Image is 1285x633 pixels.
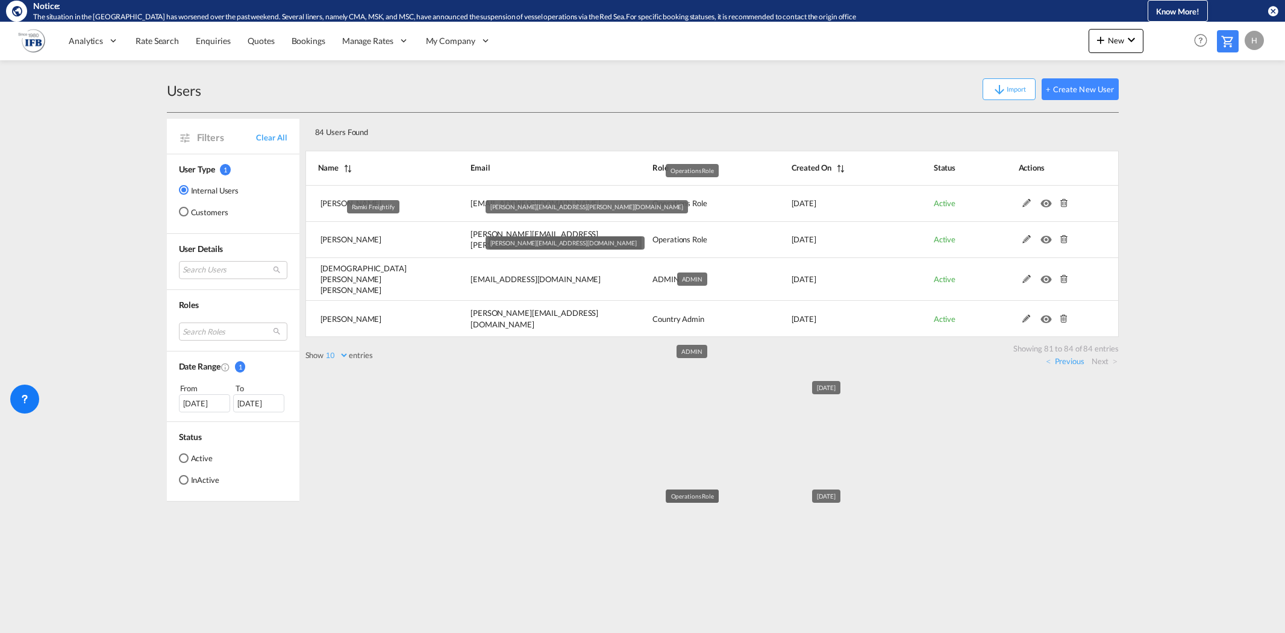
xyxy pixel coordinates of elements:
td: christian.soerensen@ifb.com [440,258,622,301]
div: 84 Users Found [310,118,1034,142]
span: 1 [235,361,246,373]
th: Email [440,151,622,186]
button: icon-arrow-downImport [983,78,1036,100]
label: Show entries [305,350,373,361]
span: Clear All [256,132,287,143]
div: H [1245,31,1264,50]
a: Next [1092,356,1118,367]
span: [PERSON_NAME][EMAIL_ADDRESS][DOMAIN_NAME] [490,239,637,247]
span: Operations Role [671,167,714,174]
span: [PERSON_NAME] [320,235,382,244]
th: Name [305,151,441,186]
span: Filters [197,131,257,144]
md-icon: icon-arrow-down [992,83,1007,97]
md-radio-button: Active [179,452,219,464]
div: To [234,382,287,394]
span: Enquiries [196,36,231,46]
td: Operations Role [622,186,761,222]
md-radio-button: Internal Users [179,184,239,196]
div: Manage Rates [334,21,417,60]
span: Ramki Freightify [352,203,395,210]
span: [PERSON_NAME][EMAIL_ADDRESS][DOMAIN_NAME] [471,308,598,329]
span: Quotes [248,36,274,46]
span: Active [934,314,955,324]
span: Operations Role [652,198,707,208]
span: My Company [426,35,475,47]
th: Actions [989,151,1119,186]
span: [DATE] [792,274,816,284]
span: [PERSON_NAME] [320,198,382,208]
td: 2023-03-02 [761,258,904,301]
md-icon: icon-eye [1040,312,1056,320]
span: [EMAIL_ADDRESS][DOMAIN_NAME] [471,274,601,284]
a: Enquiries [187,21,239,60]
span: Active [934,235,955,244]
span: [DATE] [817,384,836,391]
span: [PERSON_NAME][EMAIL_ADDRESS][PERSON_NAME][DOMAIN_NAME] [471,229,598,250]
div: Users [167,81,202,100]
span: [EMAIL_ADDRESS][DOMAIN_NAME] [471,198,601,208]
td: Nico Cicek [305,186,441,222]
span: Analytics [69,35,103,47]
md-radio-button: Customers [179,206,239,218]
span: [PERSON_NAME] [320,314,382,324]
select: Showentries [324,350,349,361]
td: Country Admin [622,301,761,337]
md-icon: icon-eye [1040,196,1056,204]
span: Country Admin [652,314,704,324]
th: Status [904,151,989,186]
td: nico.cicek@ifbhamburg.de [440,186,622,222]
td: Christian Kjaer Soerensen [305,258,441,301]
div: Help [1190,30,1217,52]
md-radio-button: InActive [179,474,219,486]
span: [PERSON_NAME][EMAIL_ADDRESS][PERSON_NAME][DOMAIN_NAME] [490,203,684,210]
span: Date Range [179,361,220,371]
td: Holger Ratsch [305,301,441,337]
td: Knut Dreyer [305,222,441,258]
span: Status [179,432,202,442]
th: Created On [761,151,904,186]
span: Roles [179,300,199,310]
td: holger.ratsch@ifbhamburg.de [440,301,622,337]
span: Help [1190,30,1211,51]
md-icon: icon-plus 400-fg [1093,33,1108,47]
md-icon: icon-eye [1040,232,1056,241]
div: Showing 81 to 84 of 84 entries [311,337,1119,354]
span: From To [DATE][DATE] [179,382,287,412]
span: New [1093,36,1139,45]
div: The situation in the Red Sea has worsened over the past weekend. Several liners, namely CMA, MSK,... [33,12,1088,22]
div: [DATE] [233,394,284,412]
span: ADMIN [652,274,680,284]
span: Bookings [292,36,325,46]
md-icon: Created On [220,362,230,372]
img: b628ab10256c11eeb52753acbc15d091.png [18,27,45,54]
span: 1 [220,164,231,175]
td: ADMIN [622,258,761,301]
md-icon: icon-chevron-down [1124,33,1139,47]
a: Previous [1046,356,1084,367]
md-icon: icon-close-circle [1267,5,1279,17]
button: + Create New User [1042,78,1118,100]
div: From [179,382,232,394]
div: My Company [417,21,499,60]
md-icon: icon-earth [11,5,23,17]
a: Bookings [283,21,334,60]
span: [DATE] [817,493,836,500]
a: Quotes [239,21,283,60]
button: icon-plus 400-fgNewicon-chevron-down [1089,29,1143,53]
span: Manage Rates [342,35,393,47]
div: [DATE] [179,394,230,412]
span: User Details [179,244,224,254]
span: ADMIN [682,276,703,283]
td: knut.dreyer@ifbhamburg.de [440,222,622,258]
td: 2023-03-17 [761,222,904,258]
span: [DEMOGRAPHIC_DATA][PERSON_NAME] [PERSON_NAME] [320,263,407,295]
td: 2023-02-10 [761,301,904,337]
span: Operations Role [652,235,707,244]
span: User Type [179,164,215,174]
span: [DATE] [792,314,816,324]
td: Operations Role [622,222,761,258]
span: Active [934,198,955,208]
span: [DATE] [792,235,816,244]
